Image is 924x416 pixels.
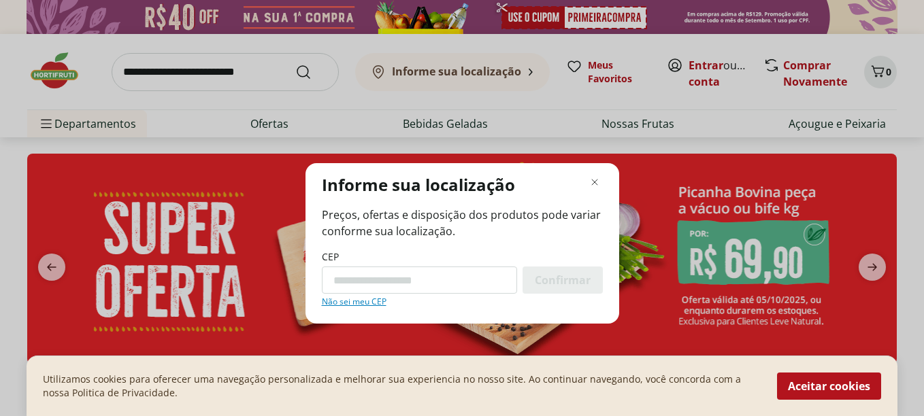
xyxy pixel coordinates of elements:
[43,372,761,400] p: Utilizamos cookies para oferecer uma navegação personalizada e melhorar sua experiencia no nosso ...
[306,163,619,324] div: Modal de regionalização
[523,266,603,294] button: Confirmar
[587,174,603,190] button: Fechar modal de regionalização
[322,296,386,307] a: Não sei meu CEP
[322,207,603,239] span: Preços, ofertas e disposição dos produtos pode variar conforme sua localização.
[777,372,881,400] button: Aceitar cookies
[322,174,515,196] p: Informe sua localização
[535,275,591,285] span: Confirmar
[322,250,339,264] label: CEP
